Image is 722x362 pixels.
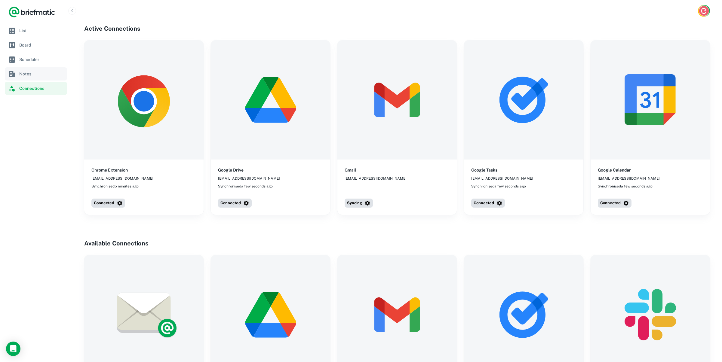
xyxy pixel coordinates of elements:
[8,6,55,18] a: Logo
[218,167,244,173] h6: Google Drive
[598,184,653,189] span: Synchronised a few seconds ago
[471,167,497,173] h6: Google Tasks
[471,199,505,208] button: Connected
[91,167,128,173] h6: Chrome Extension
[218,199,252,208] button: Connected
[19,56,65,63] span: Scheduler
[218,176,280,181] span: [EMAIL_ADDRESS][DOMAIN_NAME]
[19,27,65,34] span: List
[5,67,67,81] a: Notes
[84,24,710,33] h4: Active Connections
[464,40,583,160] img: Google Tasks
[19,85,65,92] span: Connections
[471,184,526,189] span: Synchronised a few seconds ago
[698,5,710,17] button: Account button
[345,167,356,173] h6: Gmail
[5,24,67,37] a: List
[345,199,373,208] button: Syncing
[91,176,153,181] span: [EMAIL_ADDRESS][DOMAIN_NAME]
[598,176,660,181] span: [EMAIL_ADDRESS][DOMAIN_NAME]
[91,199,125,208] button: Connected
[19,71,65,77] span: Notes
[5,82,67,95] a: Connections
[598,199,631,208] button: Connected
[5,53,67,66] a: Scheduler
[91,184,139,189] span: Synchronised 5 minutes ago
[598,167,631,173] h6: Google Calendar
[6,342,20,356] div: Load Chat
[345,176,407,181] span: [EMAIL_ADDRESS][DOMAIN_NAME]
[84,239,710,248] h4: Available Connections
[211,40,330,160] img: Google Drive
[337,40,457,160] img: Gmail
[5,38,67,52] a: Board
[699,6,709,16] img: Gary Crossey
[84,40,204,160] img: Chrome Extension
[19,42,65,48] span: Board
[591,40,710,160] img: Google Calendar
[471,176,533,181] span: [EMAIL_ADDRESS][DOMAIN_NAME]
[218,184,273,189] span: Synchronised a few seconds ago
